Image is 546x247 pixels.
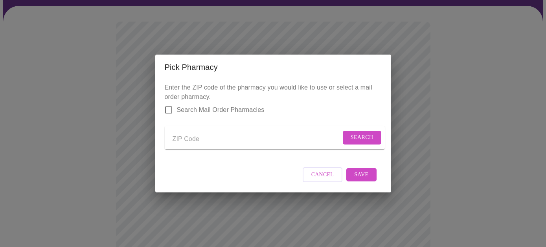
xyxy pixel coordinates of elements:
button: Save [346,168,376,182]
button: Search [343,131,381,145]
h2: Pick Pharmacy [165,61,382,73]
span: Cancel [311,170,334,180]
p: Enter the ZIP code of the pharmacy you would like to use or select a mail order pharmacy. [165,83,382,156]
button: Cancel [303,167,343,183]
span: Search Mail Order Pharmacies [177,105,265,115]
input: Send a message to your care team [173,133,341,145]
span: Search [351,133,373,143]
span: Save [354,170,368,180]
